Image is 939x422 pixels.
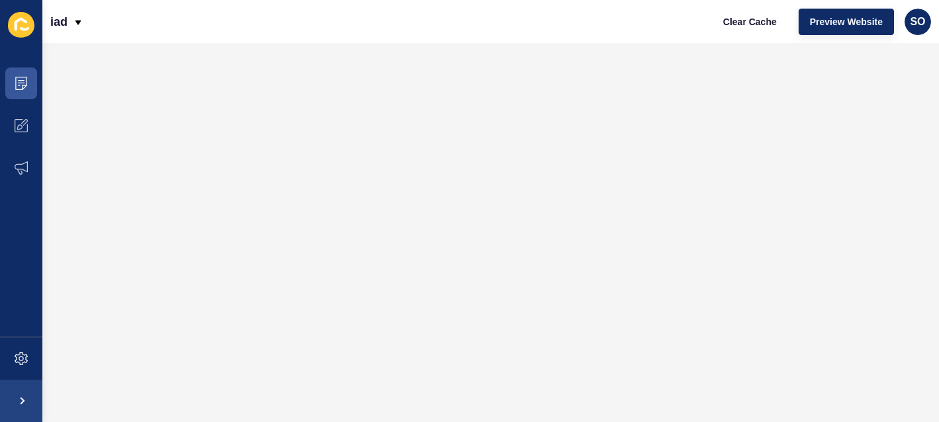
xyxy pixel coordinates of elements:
[50,5,68,38] p: iad
[723,15,777,28] span: Clear Cache
[712,9,788,35] button: Clear Cache
[910,15,925,28] span: SO
[799,9,894,35] button: Preview Website
[810,15,883,28] span: Preview Website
